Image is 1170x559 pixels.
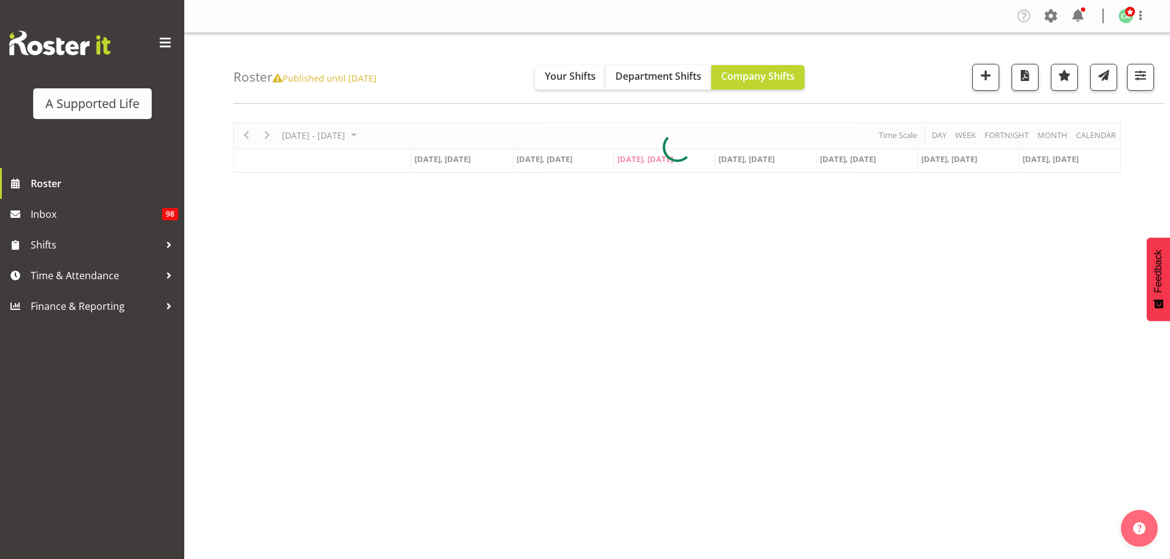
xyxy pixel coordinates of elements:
[615,69,701,83] span: Department Shifts
[273,72,376,84] span: Published until [DATE]
[31,236,160,254] span: Shifts
[972,64,999,91] button: Add a new shift
[606,65,711,90] button: Department Shifts
[545,69,596,83] span: Your Shifts
[31,297,160,315] span: Finance & Reporting
[1153,250,1164,293] span: Feedback
[31,205,162,223] span: Inbox
[9,31,111,55] img: Rosterit website logo
[535,65,606,90] button: Your Shifts
[162,208,178,220] span: 98
[1051,64,1078,91] button: Highlight an important date within the roster.
[1118,9,1133,23] img: claudia-ainscow5815.jpg
[31,174,178,193] span: Roster
[31,266,160,285] span: Time & Attendance
[721,69,795,83] span: Company Shifts
[1147,237,1170,321] button: Feedback - Show survey
[45,94,139,113] div: A Supported Life
[1012,64,1039,91] button: Download a PDF of the roster according to the set date range.
[1133,522,1145,534] img: help-xxl-2.png
[1127,64,1154,91] button: Filter Shifts
[1090,64,1117,91] button: Send a list of all shifts for the selected filtered period to all rostered employees.
[233,70,376,84] h4: Roster
[711,65,805,90] button: Company Shifts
